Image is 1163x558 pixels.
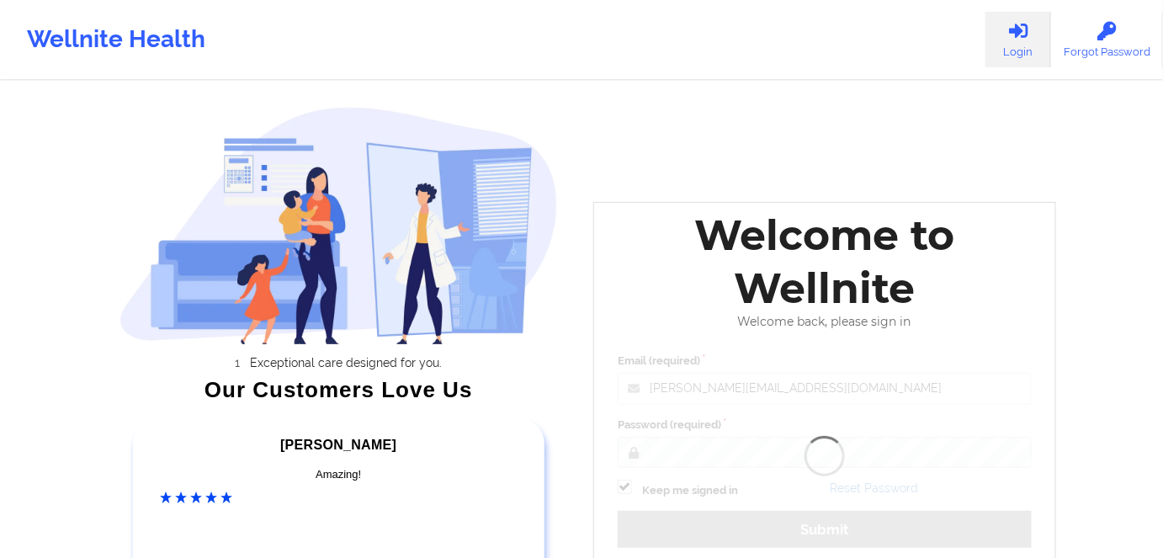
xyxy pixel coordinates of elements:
div: Our Customers Love Us [119,381,559,398]
div: Amazing! [161,466,518,483]
div: Welcome back, please sign in [606,315,1044,329]
a: Forgot Password [1051,12,1163,67]
a: Login [985,12,1051,67]
img: wellnite-auth-hero_200.c722682e.png [119,106,559,344]
div: Welcome to Wellnite [606,209,1044,315]
span: [PERSON_NAME] [280,438,396,452]
li: Exceptional care designed for you. [134,356,558,369]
